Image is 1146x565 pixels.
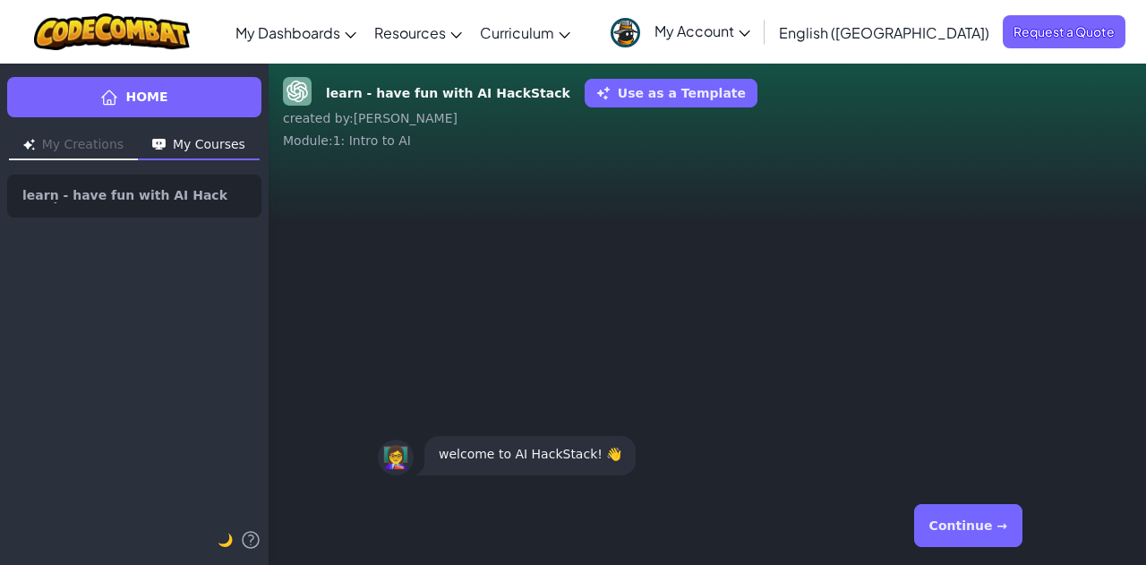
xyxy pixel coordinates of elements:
button: My Creations [9,132,138,160]
a: Home [7,77,261,117]
a: Request a Quote [1003,15,1125,48]
p: welcome to AI HackStack! 👋 [439,443,621,465]
span: created by : [PERSON_NAME] [283,111,458,125]
div: 👩‍🏫 [378,440,414,475]
span: My Dashboards [235,23,340,42]
img: avatar [611,18,640,47]
a: learn - have fun with AI HackStack [7,175,261,218]
span: 🌙 [218,533,233,547]
span: learn - have fun with AI HackStack [22,189,232,203]
a: Resources [365,8,471,56]
img: Icon [152,139,166,150]
button: 🌙 [218,529,233,551]
span: Curriculum [480,23,554,42]
strong: learn - have fun with AI HackStack [326,84,570,103]
a: My Dashboards [227,8,365,56]
span: Home [125,88,167,107]
img: CodeCombat logo [34,13,191,50]
img: Icon [23,139,35,150]
button: Use as a Template [585,79,757,107]
div: Module : 1: Intro to AI [283,132,1132,150]
a: My Account [602,4,759,60]
button: Continue → [914,504,1022,547]
a: English ([GEOGRAPHIC_DATA]) [770,8,998,56]
span: My Account [654,21,750,40]
span: Resources [374,23,446,42]
button: My Courses [138,132,260,160]
span: English ([GEOGRAPHIC_DATA]) [779,23,989,42]
a: Curriculum [471,8,579,56]
img: GPT-4 [283,77,312,106]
